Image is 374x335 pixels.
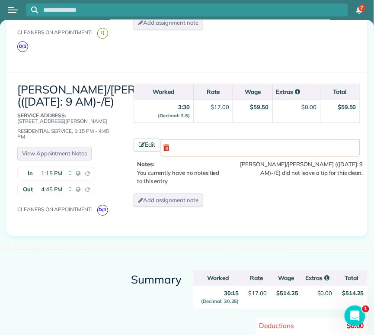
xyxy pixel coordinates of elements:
strong: 30:15 [201,290,239,305]
button: Open menu [8,5,18,15]
span: Deductions [259,321,294,330]
th: Wage [270,270,302,286]
div: $17.00 [211,103,230,111]
b: Notes: [137,161,154,167]
button: Focus search [26,6,38,13]
strong: $514.25 [342,290,364,296]
small: (Decimal: 30.25) [201,298,239,304]
span: 1:15 PM [41,169,62,178]
th: Worked [193,270,242,286]
span: 4:45 PM [41,185,62,194]
strong: $59.50 [250,103,269,110]
div: [PERSON_NAME]/[PERSON_NAME] (([DATE]: 9 AM)-/E) did not leave a tip for this clean. [227,160,363,177]
strong: 3:30 [158,103,190,119]
span: I( [97,28,108,39]
a: Add assignment note [134,193,203,207]
th: Total [336,270,368,286]
a: Edit [134,139,160,151]
p: You currently have no notes tied to this entry [137,160,225,186]
span: Cleaners on appointment: [17,29,96,35]
span: D(1 [17,41,28,52]
div: Residential Service, 1:15 PM - 4:45 PM [17,113,117,140]
svg: Focus search [31,6,38,13]
span: 1 [362,306,369,312]
th: Wage [233,84,272,100]
p: [STREET_ADDRESS][PERSON_NAME] [17,113,117,124]
span: $0.00 [317,290,332,296]
th: Extras [302,270,336,286]
a: Add assignment note [134,16,203,30]
th: Rate [243,270,270,286]
th: Worked [134,84,193,100]
strong: $514.25 [277,290,299,296]
span: 7 [361,4,364,11]
span: $0.00 [347,321,364,330]
nav: Main [346,0,374,19]
span: $17.00 [248,290,267,296]
h3: Summary [131,274,180,286]
strong: Out [18,183,35,196]
div: 7 unread notifications [350,1,368,20]
a: [PERSON_NAME]/[PERSON_NAME] (([DATE]: 9 AM)-/E) [17,82,201,109]
div: $0.00 [302,103,317,111]
strong: $59.50 [338,103,356,110]
strong: In [18,167,35,180]
th: Extras [272,84,320,100]
span: Cleaners on appointment: [17,206,96,213]
small: (Decimal: 3.5) [158,113,190,119]
b: Service Address: [17,112,66,119]
a: View Appointment Notes [17,147,92,161]
iframe: Intercom live chat [345,306,365,326]
th: Rate [193,84,233,100]
th: Total [320,84,360,100]
span: D(1 [97,205,108,216]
